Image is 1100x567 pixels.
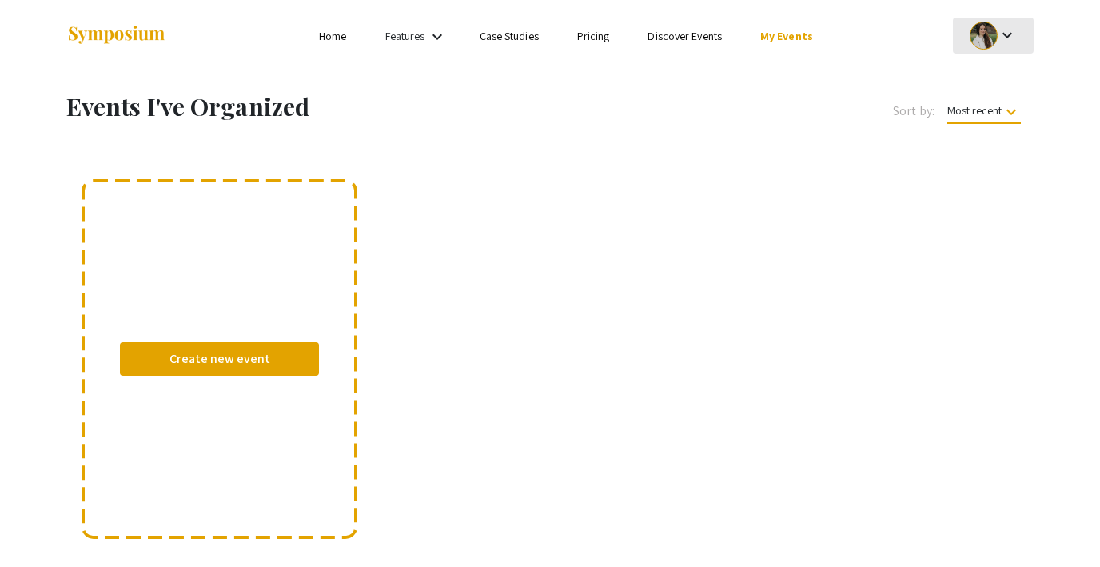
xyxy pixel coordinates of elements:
[648,29,722,43] a: Discover Events
[935,96,1034,125] button: Most recent
[893,102,935,121] span: Sort by:
[577,29,610,43] a: Pricing
[947,103,1021,124] span: Most recent
[12,495,68,555] iframe: Chat
[66,92,620,121] h1: Events I've Organized
[998,26,1017,45] mat-icon: Expand account dropdown
[953,18,1034,54] button: Expand account dropdown
[428,27,447,46] mat-icon: Expand Features list
[66,25,166,46] img: Symposium by ForagerOne
[120,342,319,376] button: Create new event
[319,29,346,43] a: Home
[1002,102,1021,122] mat-icon: keyboard_arrow_down
[385,29,425,43] a: Features
[480,29,539,43] a: Case Studies
[760,29,813,43] a: My Events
